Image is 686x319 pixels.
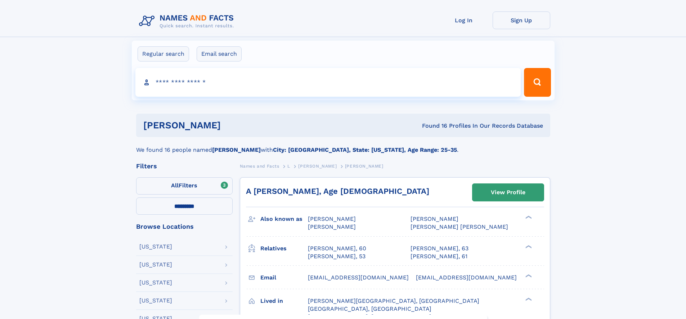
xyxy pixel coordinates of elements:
div: ❯ [524,215,532,220]
a: L [287,161,290,170]
a: Sign Up [493,12,550,29]
label: Regular search [138,46,189,61]
h3: Email [260,272,308,284]
span: [PERSON_NAME][GEOGRAPHIC_DATA], [GEOGRAPHIC_DATA] [308,297,479,304]
a: [PERSON_NAME], 60 [308,245,366,252]
div: View Profile [491,184,525,201]
h3: Relatives [260,242,308,255]
a: A [PERSON_NAME], Age [DEMOGRAPHIC_DATA] [246,187,429,196]
button: Search Button [524,68,551,97]
div: ❯ [524,297,532,301]
span: [PERSON_NAME] [308,215,356,222]
span: [GEOGRAPHIC_DATA], [GEOGRAPHIC_DATA] [308,305,431,312]
label: Filters [136,177,233,195]
span: [PERSON_NAME] [298,164,337,169]
div: We found 16 people named with . [136,137,550,154]
div: [US_STATE] [139,298,172,304]
span: [PERSON_NAME] [PERSON_NAME] [411,223,508,230]
span: [PERSON_NAME] [345,164,384,169]
div: ❯ [524,273,532,278]
span: L [287,164,290,169]
div: [US_STATE] [139,262,172,268]
h3: Lived in [260,295,308,307]
input: search input [135,68,521,97]
a: [PERSON_NAME], 53 [308,252,366,260]
a: Log In [435,12,493,29]
div: Browse Locations [136,223,233,230]
img: Logo Names and Facts [136,12,240,31]
a: [PERSON_NAME] [298,161,337,170]
span: All [171,182,179,189]
div: [US_STATE] [139,280,172,286]
div: ❯ [524,244,532,249]
span: [EMAIL_ADDRESS][DOMAIN_NAME] [416,274,517,281]
h1: [PERSON_NAME] [143,121,322,130]
h3: Also known as [260,213,308,225]
div: [US_STATE] [139,244,172,250]
span: [PERSON_NAME] [411,215,458,222]
div: Filters [136,163,233,169]
b: City: [GEOGRAPHIC_DATA], State: [US_STATE], Age Range: 25-35 [273,146,457,153]
span: [PERSON_NAME] [308,223,356,230]
span: [EMAIL_ADDRESS][DOMAIN_NAME] [308,274,409,281]
a: [PERSON_NAME], 61 [411,252,467,260]
a: [PERSON_NAME], 63 [411,245,468,252]
div: Found 16 Profiles In Our Records Database [321,122,543,130]
a: View Profile [472,184,544,201]
b: [PERSON_NAME] [212,146,261,153]
label: Email search [197,46,242,61]
a: Names and Facts [240,161,279,170]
